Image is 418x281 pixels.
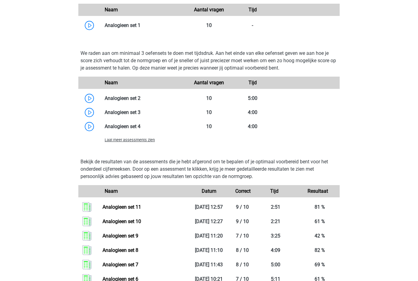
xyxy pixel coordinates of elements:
[100,22,187,29] div: Analogieen set 1
[100,123,187,131] div: Analogieen set 4
[103,204,141,210] a: Analogieen set 11
[80,158,338,180] p: Bekijk de resultaten van de assessments die je hebt afgerond om te bepalen of je optimaal voorber...
[231,6,274,14] div: Tijd
[103,219,141,225] a: Analogieen set 10
[103,262,138,268] a: Analogieen set 7
[100,188,187,195] div: Naam
[100,6,187,14] div: Naam
[296,188,340,195] div: Resultaat
[100,79,187,87] div: Naam
[100,109,187,116] div: Analogieen set 3
[231,79,274,87] div: Tijd
[187,188,231,195] div: Datum
[187,79,231,87] div: Aantal vragen
[252,188,296,195] div: Tijd
[105,138,155,142] span: Laat meer assessments zien
[80,50,338,72] p: We raden aan om minimaal 3 oefensets te doen met tijdsdruk. Aan het einde van elke oefenset geven...
[103,248,138,253] a: Analogieen set 8
[187,6,231,14] div: Aantal vragen
[103,233,138,239] a: Analogieen set 9
[231,188,252,195] div: Correct
[100,95,187,102] div: Analogieen set 2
